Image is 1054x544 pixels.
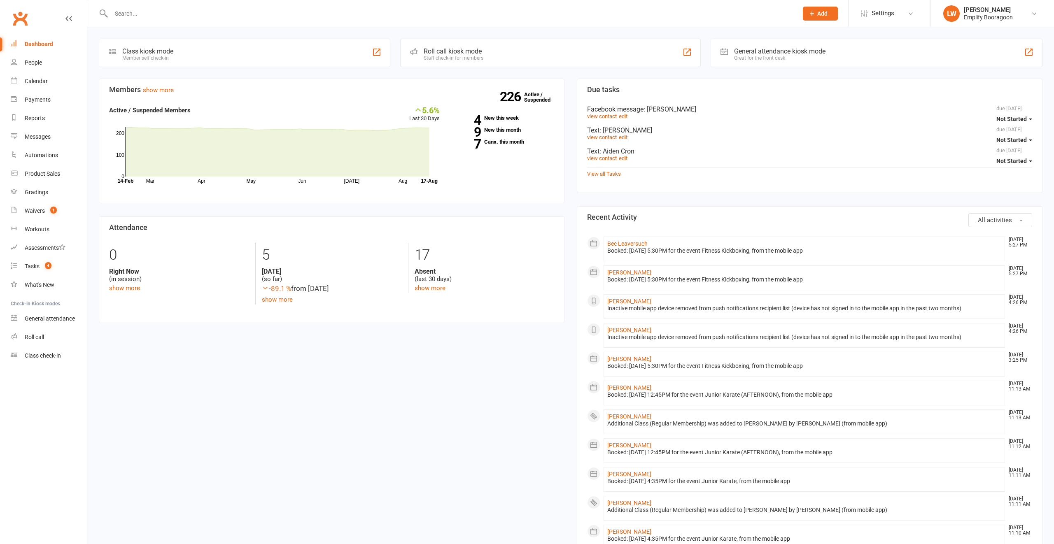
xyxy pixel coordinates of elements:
[968,213,1032,227] button: All activities
[607,500,651,506] a: [PERSON_NAME]
[996,158,1027,164] span: Not Started
[1005,410,1032,421] time: [DATE] 11:13 AM
[109,8,792,19] input: Search...
[262,296,293,303] a: show more
[587,86,1032,94] h3: Due tasks
[607,363,1001,370] div: Booked: [DATE] 5:30PM for the event Fitness Kickboxing, from the mobile app
[415,284,445,292] a: show more
[25,41,53,47] div: Dashboard
[109,243,249,267] div: 0
[500,91,524,103] strong: 226
[452,126,481,138] strong: 9
[25,334,44,340] div: Roll call
[996,116,1027,122] span: Not Started
[10,8,30,29] a: Clubworx
[1005,381,1032,392] time: [DATE] 11:13 AM
[11,220,87,239] a: Workouts
[424,55,483,61] div: Staff check-in for members
[1005,439,1032,449] time: [DATE] 11:12 AM
[11,53,87,72] a: People
[452,115,554,121] a: 4New this week
[607,276,1001,283] div: Booked: [DATE] 5:30PM for the event Fitness Kickboxing, from the mobile app
[452,139,554,144] a: 7Canx. this month
[109,107,191,114] strong: Active / Suspended Members
[607,413,651,420] a: [PERSON_NAME]
[872,4,894,23] span: Settings
[11,239,87,257] a: Assessments
[409,105,440,123] div: Last 30 Days
[1005,467,1032,478] time: [DATE] 11:11 AM
[1005,237,1032,248] time: [DATE] 5:27 PM
[607,528,651,535] a: [PERSON_NAME]
[11,128,87,146] a: Messages
[415,243,554,267] div: 17
[109,267,249,275] strong: Right Now
[25,133,51,140] div: Messages
[262,243,401,267] div: 5
[607,240,648,247] a: Bec Leaversuch
[978,216,1012,224] span: All activities
[25,244,65,251] div: Assessments
[996,137,1027,143] span: Not Started
[262,283,401,294] div: from [DATE]
[734,55,825,61] div: Great for the front desk
[1005,352,1032,363] time: [DATE] 3:25 PM
[607,391,1001,398] div: Booked: [DATE] 12:45PM for the event Junior Karate (AFTERNOON), from the mobile app
[11,183,87,202] a: Gradings
[262,267,401,275] strong: [DATE]
[964,6,1013,14] div: [PERSON_NAME]
[1005,295,1032,305] time: [DATE] 4:26 PM
[607,535,1001,542] div: Booked: [DATE] 4:35PM for the event Junior Karate, from the mobile app
[122,55,173,61] div: Member self check-in
[587,213,1032,221] h3: Recent Activity
[415,267,554,275] strong: Absent
[25,189,48,195] div: Gradings
[109,86,554,94] h3: Members
[25,281,54,288] div: What's New
[415,267,554,283] div: (last 30 days)
[607,471,651,477] a: [PERSON_NAME]
[25,78,48,84] div: Calendar
[587,155,617,161] a: view contact
[1005,525,1032,536] time: [DATE] 11:10 AM
[607,356,651,362] a: [PERSON_NAME]
[644,105,696,113] span: : [PERSON_NAME]
[607,442,651,449] a: [PERSON_NAME]
[1005,266,1032,277] time: [DATE] 5:27 PM
[587,147,1032,155] div: Text
[25,96,51,103] div: Payments
[607,478,1001,485] div: Booked: [DATE] 4:35PM for the event Junior Karate, from the mobile app
[996,133,1032,147] button: Not Started
[25,170,60,177] div: Product Sales
[11,109,87,128] a: Reports
[11,165,87,183] a: Product Sales
[803,7,838,21] button: Add
[109,267,249,283] div: (in session)
[452,127,554,133] a: 9New this month
[607,327,651,333] a: [PERSON_NAME]
[11,346,87,365] a: Class kiosk mode
[11,35,87,53] a: Dashboard
[11,72,87,91] a: Calendar
[25,152,58,158] div: Automations
[587,134,617,140] a: view contact
[1005,323,1032,334] time: [DATE] 4:26 PM
[607,305,1001,312] div: Inactive mobile app device removed from push notifications recipient list (device has not signed ...
[943,5,960,22] div: LW
[587,105,1032,113] div: Facebook message
[607,269,651,276] a: [PERSON_NAME]
[25,226,49,232] div: Workouts
[607,247,1001,254] div: Booked: [DATE] 5:30PM for the event Fitness Kickboxing, from the mobile app
[25,115,45,121] div: Reports
[143,86,174,94] a: show more
[45,262,51,269] span: 4
[122,47,173,55] div: Class kiosk mode
[607,384,651,391] a: [PERSON_NAME]
[50,207,57,214] span: 1
[607,298,651,305] a: [PERSON_NAME]
[11,202,87,220] a: Waivers 1
[587,171,621,177] a: View all Tasks
[25,263,40,270] div: Tasks
[599,147,634,155] span: : Aiden Cron
[524,86,560,109] a: 226Active / Suspended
